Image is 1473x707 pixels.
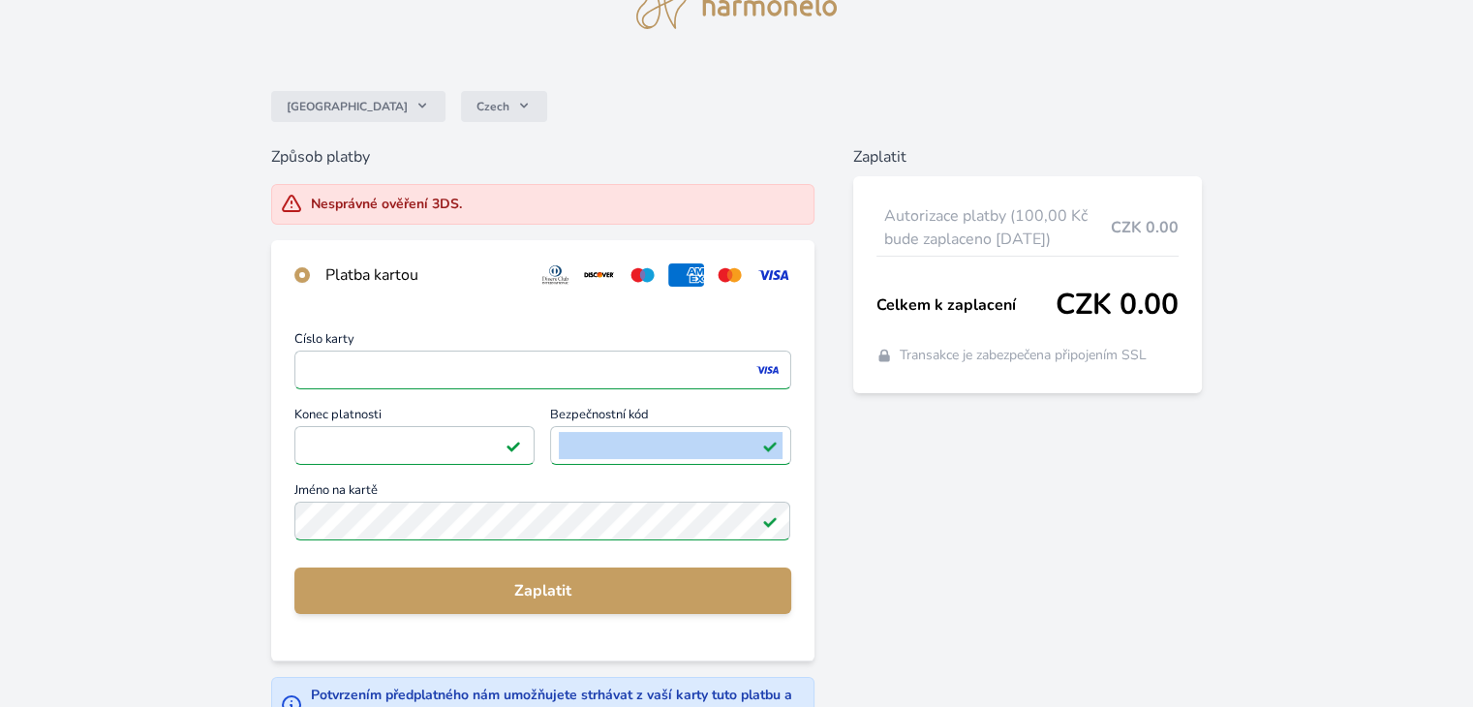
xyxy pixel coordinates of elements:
span: Zaplatit [310,579,775,602]
img: visa.svg [755,263,791,287]
span: [GEOGRAPHIC_DATA] [287,99,408,114]
span: Celkem k zaplacení [876,293,1056,317]
img: amex.svg [668,263,704,287]
span: Czech [476,99,509,114]
img: maestro.svg [625,263,660,287]
button: Czech [461,91,547,122]
img: mc.svg [712,263,748,287]
img: discover.svg [581,263,617,287]
h6: Zaplatit [853,145,1202,169]
span: Transakce je zabezpečena připojením SSL [900,346,1147,365]
button: Zaplatit [294,568,790,614]
span: CZK 0.00 [1056,288,1179,323]
h6: Způsob platby [271,145,813,169]
span: Autorizace platby (100,00 Kč bude zaplaceno [DATE]) [884,204,1111,251]
div: Platba kartou [325,263,522,287]
span: CZK 0.00 [1111,216,1179,239]
button: [GEOGRAPHIC_DATA] [271,91,445,122]
div: Nesprávné ověření 3DS. [311,195,462,214]
img: diners.svg [537,263,573,287]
